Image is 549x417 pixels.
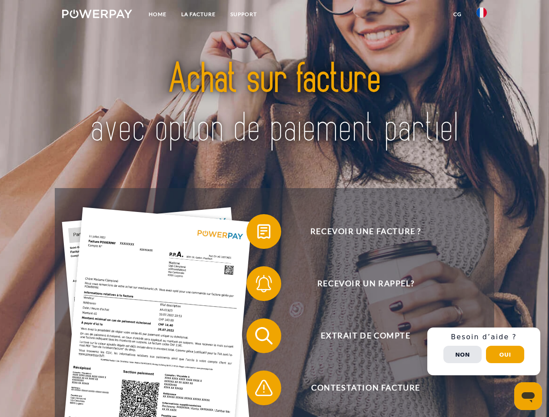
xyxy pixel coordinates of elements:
button: Recevoir une facture ? [246,214,472,249]
img: logo-powerpay-white.svg [62,10,132,18]
img: fr [476,7,487,18]
button: Contestation Facture [246,371,472,405]
button: Oui [486,346,524,363]
img: qb_bell.svg [253,273,275,295]
div: Schnellhilfe [427,328,540,375]
span: Recevoir un rappel? [259,266,472,301]
button: Non [443,346,482,363]
img: title-powerpay_fr.svg [83,42,466,166]
span: Contestation Facture [259,371,472,405]
button: Extrait de compte [246,318,472,353]
a: Support [223,7,264,22]
img: qb_bill.svg [253,221,275,242]
img: qb_warning.svg [253,377,275,399]
button: Recevoir un rappel? [246,266,472,301]
iframe: Bouton de lancement de la fenêtre de messagerie [514,382,542,410]
h3: Besoin d’aide ? [433,333,535,341]
a: LA FACTURE [174,7,223,22]
a: Home [141,7,174,22]
img: qb_search.svg [253,325,275,347]
span: Extrait de compte [259,318,472,353]
span: Recevoir une facture ? [259,214,472,249]
a: CG [446,7,469,22]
